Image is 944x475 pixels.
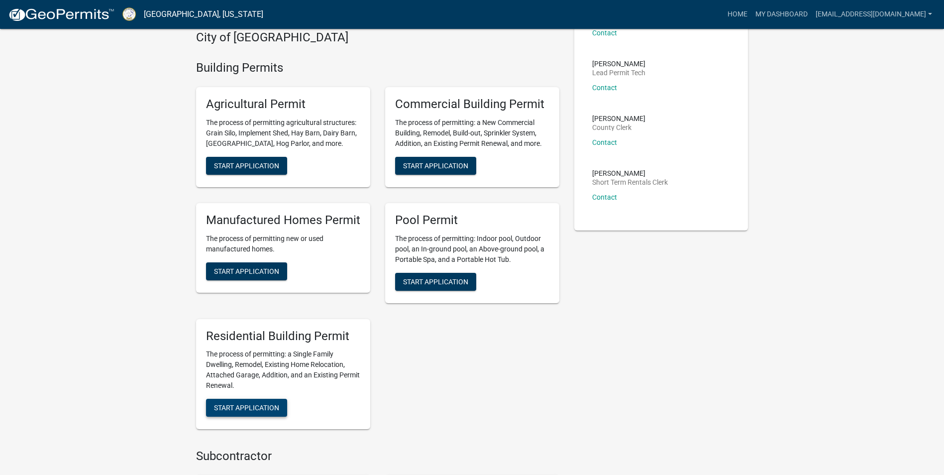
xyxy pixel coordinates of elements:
a: Contact [592,193,617,201]
button: Start Application [395,273,476,291]
h5: Manufactured Homes Permit [206,213,360,228]
p: [PERSON_NAME] [592,115,645,122]
button: Start Application [206,157,287,175]
span: Start Application [403,161,468,169]
span: Start Application [214,267,279,275]
p: The process of permitting agricultural structures: Grain Silo, Implement Shed, Hay Barn, Dairy Ba... [206,118,360,149]
button: Start Application [395,157,476,175]
p: [PERSON_NAME] [592,60,645,67]
h5: Agricultural Permit [206,97,360,112]
a: [GEOGRAPHIC_DATA], [US_STATE] [144,6,263,23]
p: The process of permitting: a New Commercial Building, Remodel, Build-out, Sprinkler System, Addit... [395,118,549,149]
span: Start Application [214,404,279,412]
span: Start Application [403,277,468,285]
h5: Commercial Building Permit [395,97,549,112]
p: The process of permitting: Indoor pool, Outdoor pool, an In-ground pool, an Above-ground pool, a ... [395,234,549,265]
h5: Pool Permit [395,213,549,228]
h5: Residential Building Permit [206,329,360,344]
h4: Subcontractor [196,449,559,464]
p: Lead Permit Tech [592,69,645,76]
a: Contact [592,29,617,37]
a: Contact [592,138,617,146]
img: Putnam County, Georgia [122,7,136,21]
button: Start Application [206,262,287,280]
h4: City of [GEOGRAPHIC_DATA] [196,30,559,45]
p: Short Term Rentals Clerk [592,179,668,186]
p: The process of permitting: a Single Family Dwelling, Remodel, Existing Home Relocation, Attached ... [206,349,360,391]
p: County Clerk [592,124,645,131]
span: Start Application [214,161,279,169]
p: [PERSON_NAME] [592,170,668,177]
a: Home [724,5,751,24]
h4: Building Permits [196,61,559,75]
a: My Dashboard [751,5,812,24]
p: The process of permitting new or used manufactured homes. [206,234,360,254]
a: [EMAIL_ADDRESS][DOMAIN_NAME] [812,5,936,24]
button: Start Application [206,399,287,417]
a: Contact [592,84,617,92]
